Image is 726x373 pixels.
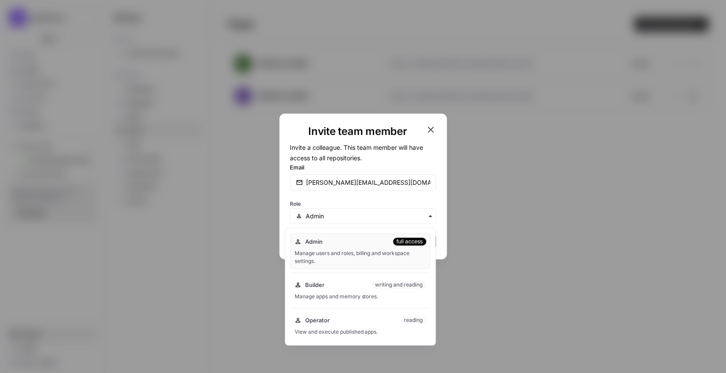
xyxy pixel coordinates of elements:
span: Invite a colleague. This team member will have access to all repositories. [290,144,423,162]
input: Admin [306,212,430,221]
div: full access [393,238,427,245]
div: View and execute published apps. [295,328,427,336]
span: Role [290,200,301,207]
div: writing and reading [372,281,427,289]
span: Builder [305,280,324,289]
div: Manage apps and memory stores. [295,293,427,300]
label: Email [290,163,436,172]
input: email@company.com [306,178,430,187]
h1: Invite team member [290,124,426,138]
span: Admin [305,237,323,246]
div: reading [401,316,427,324]
div: Manage users and roles, billing and workspace settings. [295,249,427,265]
span: Operator [305,316,330,325]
